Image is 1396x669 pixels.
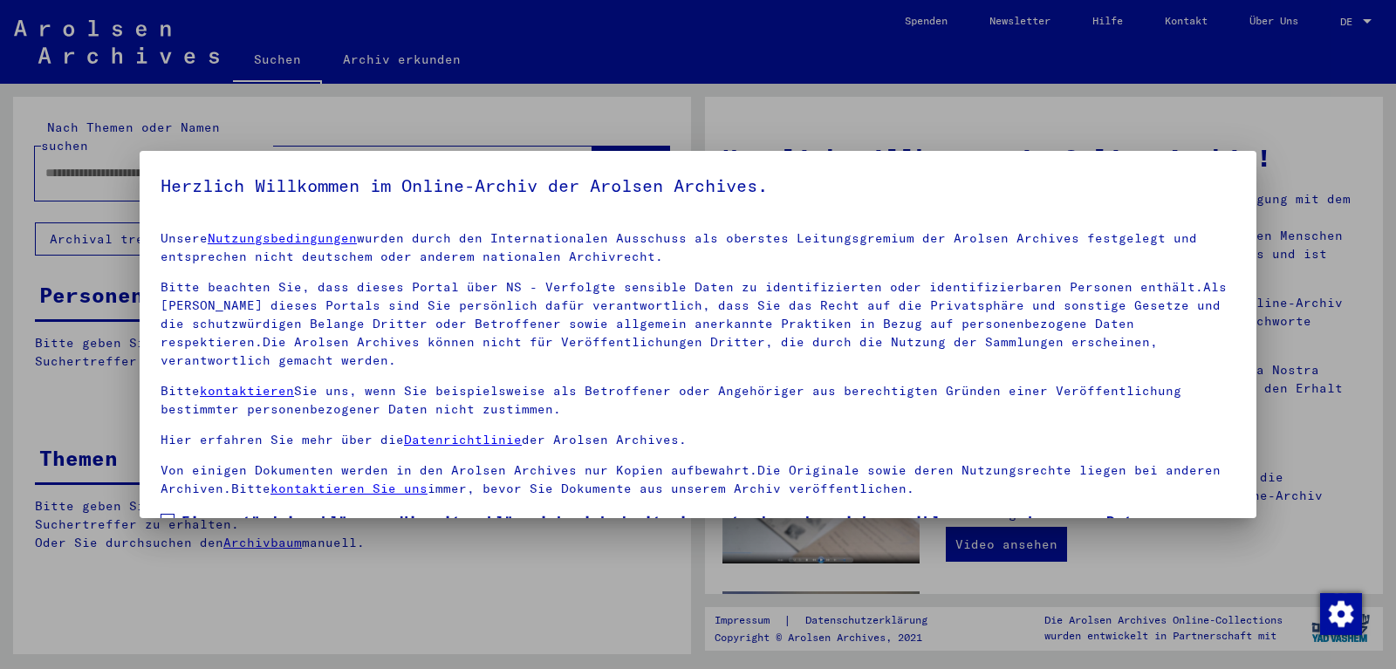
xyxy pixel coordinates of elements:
[208,230,357,246] a: Nutzungsbedingungen
[1319,592,1361,634] div: Zustimmung ändern
[161,229,1235,266] p: Unsere wurden durch den Internationalen Ausschuss als oberstes Leitungsgremium der Arolsen Archiv...
[161,172,1235,200] h5: Herzlich Willkommen im Online-Archiv der Arolsen Archives.
[1320,593,1362,635] img: Zustimmung ändern
[161,461,1235,498] p: Von einigen Dokumenten werden in den Arolsen Archives nur Kopien aufbewahrt.Die Originale sowie d...
[270,481,428,496] a: kontaktieren Sie uns
[161,382,1235,419] p: Bitte Sie uns, wenn Sie beispielsweise als Betroffener oder Angehöriger aus berechtigten Gründen ...
[181,510,1235,594] span: Einverständniserklärung: Hiermit erkläre ich mich damit einverstanden, dass ich sensible personen...
[161,278,1235,370] p: Bitte beachten Sie, dass dieses Portal über NS - Verfolgte sensible Daten zu identifizierten oder...
[200,383,294,399] a: kontaktieren
[161,431,1235,449] p: Hier erfahren Sie mehr über die der Arolsen Archives.
[404,432,522,447] a: Datenrichtlinie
